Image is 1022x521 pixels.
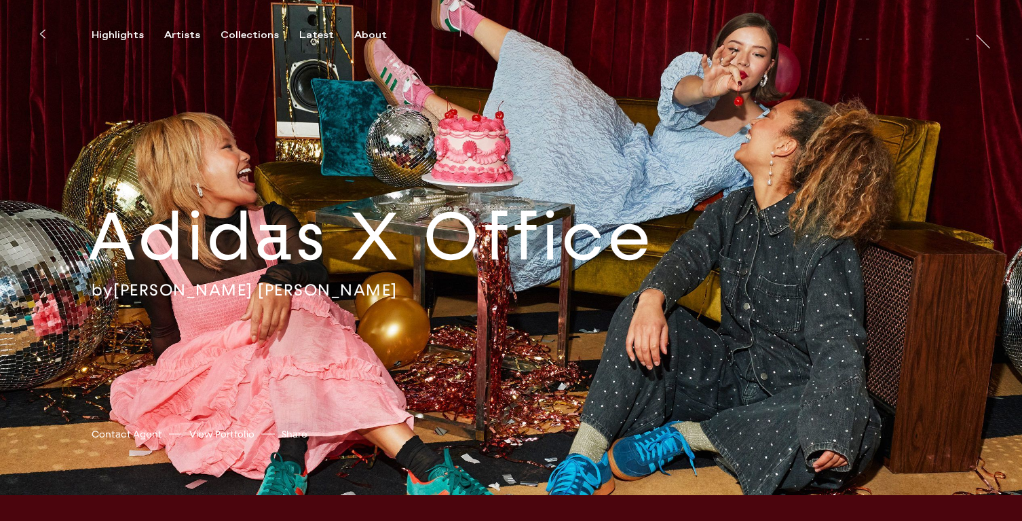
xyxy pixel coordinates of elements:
div: Collections [221,29,279,41]
a: [PERSON_NAME] [PERSON_NAME] [113,280,398,300]
div: Artists [164,29,200,41]
button: Highlights [92,29,164,41]
div: Latest [299,29,334,41]
button: About [354,29,407,41]
div: Highlights [92,29,144,41]
button: Latest [299,29,354,41]
button: Artists [164,29,221,41]
a: Contact Agent [92,427,162,442]
a: View Portfolio [189,427,254,442]
button: Collections [221,29,299,41]
button: Share [282,425,307,444]
h2: Adidas X Office [88,195,746,280]
div: About [354,29,387,41]
span: by [92,280,113,300]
